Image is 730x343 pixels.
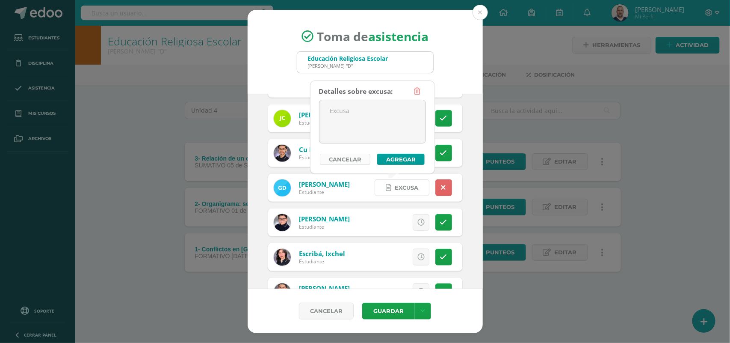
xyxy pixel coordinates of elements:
a: [PERSON_NAME] [299,215,350,223]
div: Detalles sobre excusa: [319,83,393,100]
div: Educación Religiosa Escolar [308,54,388,63]
div: [PERSON_NAME] "D" [308,63,388,69]
a: [PERSON_NAME] [299,110,350,119]
div: Estudiante [299,258,345,265]
div: Estudiante [299,223,350,230]
img: a05209e970c8d6a58356f1c9aff23d15.png [274,283,291,301]
button: Agregar [377,154,425,165]
a: Excusa [375,179,429,196]
button: Close (Esc) [473,5,488,20]
div: Estudiante [299,188,350,196]
a: [PERSON_NAME] [299,284,350,292]
span: Excusa [395,180,418,196]
div: Estudiante [299,154,372,161]
img: 2489b8e913b271bd42fa82870869bec8.png [274,249,291,266]
img: fa455616dd072dbdd69737ed33e8db8d.png [274,179,291,197]
input: Busca un grado o sección aquí... [297,52,433,73]
strong: asistencia [368,28,429,45]
a: Cu De, [PERSON_NAME] [299,145,372,154]
a: Escribá, Ixchel [299,249,345,258]
div: Estudiante [299,119,350,126]
img: 737a9bd084c09efe8fbf8fd816b97f23.png [274,145,291,162]
img: fe0c4b6a3593eda6ed6465f251ea27ef.png [274,214,291,231]
a: [PERSON_NAME] [299,180,350,188]
a: Cancelar [320,154,370,165]
span: Toma de [317,28,429,45]
a: Cancelar [299,303,354,319]
img: 84bf5bee6229ce6d76058466cfd9cb64.png [274,110,291,127]
button: Guardar [362,303,414,319]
